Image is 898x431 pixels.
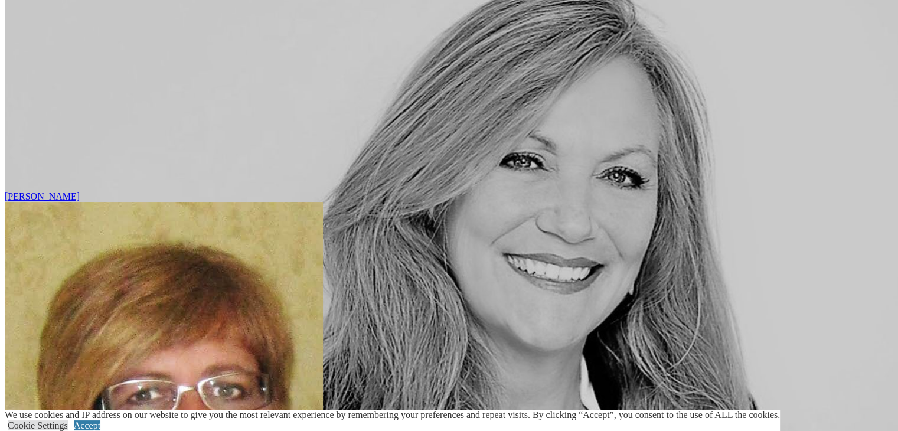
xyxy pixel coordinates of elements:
a: Cookie Settings [8,420,68,430]
a: [PERSON_NAME] [5,191,80,201]
a: Accept [74,420,100,430]
div: We use cookies and IP address on our website to give you the most relevant experience by remember... [5,410,780,420]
